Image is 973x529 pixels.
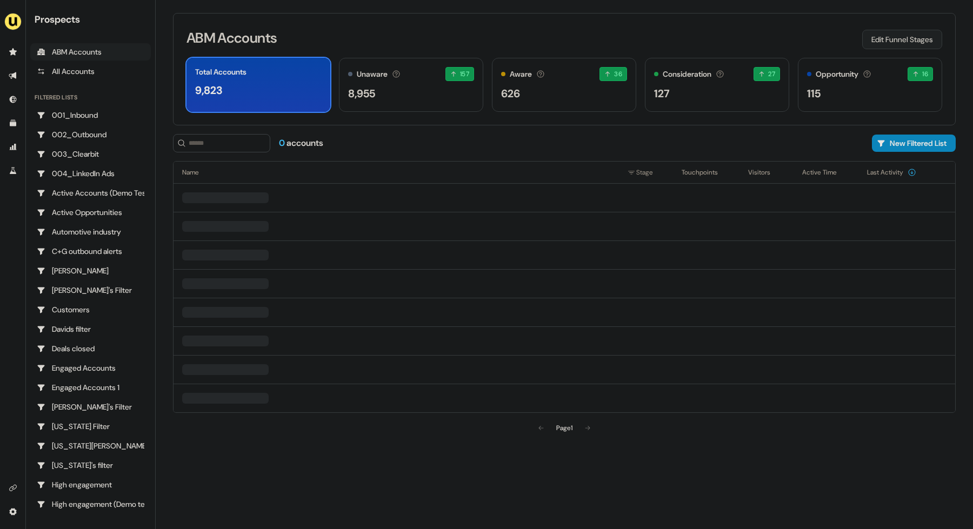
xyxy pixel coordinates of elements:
[37,46,144,57] div: ABM Accounts
[37,188,144,198] div: Active Accounts (Demo Test)
[348,85,375,102] div: 8,955
[37,304,144,315] div: Customers
[867,163,916,182] button: Last Activity
[4,162,22,179] a: Go to experiments
[4,115,22,132] a: Go to templates
[30,106,151,124] a: Go to 001_Inbound
[663,69,711,80] div: Consideration
[4,479,22,497] a: Go to integrations
[30,262,151,279] a: Go to Charlotte Stone
[922,69,928,79] span: 16
[195,82,222,98] div: 9,823
[30,340,151,357] a: Go to Deals closed
[37,66,144,77] div: All Accounts
[35,93,77,102] div: Filtered lists
[35,13,151,26] div: Prospects
[30,145,151,163] a: Go to 003_Clearbit
[279,137,323,149] div: accounts
[30,165,151,182] a: Go to 004_LinkedIn Ads
[37,129,144,140] div: 002_Outbound
[30,359,151,377] a: Go to Engaged Accounts
[30,243,151,260] a: Go to C+G outbound alerts
[37,149,144,159] div: 003_Clearbit
[30,43,151,61] a: ABM Accounts
[614,69,622,79] span: 36
[4,67,22,84] a: Go to outbound experience
[174,162,619,183] th: Name
[807,85,821,102] div: 115
[37,363,144,373] div: Engaged Accounts
[37,421,144,432] div: [US_STATE] Filter
[654,85,670,102] div: 127
[816,69,858,80] div: Opportunity
[862,30,942,49] button: Edit Funnel Stages
[628,167,664,178] div: Stage
[37,285,144,296] div: [PERSON_NAME]'s Filter
[37,479,144,490] div: High engagement
[357,69,388,80] div: Unaware
[4,43,22,61] a: Go to prospects
[30,379,151,396] a: Go to Engaged Accounts 1
[37,110,144,120] div: 001_Inbound
[186,31,277,45] h3: ABM Accounts
[37,246,144,257] div: C+G outbound alerts
[556,423,572,433] div: Page 1
[37,382,144,393] div: Engaged Accounts 1
[30,398,151,416] a: Go to Geneviève's Filter
[30,437,151,454] a: Go to Georgia Slack
[30,418,151,435] a: Go to Georgia Filter
[802,163,850,182] button: Active Time
[501,85,520,102] div: 626
[195,66,246,78] div: Total Accounts
[37,401,144,412] div: [PERSON_NAME]'s Filter
[748,163,783,182] button: Visitors
[37,499,144,510] div: High engagement (Demo testing)
[37,460,144,471] div: [US_STATE]'s filter
[37,440,144,451] div: [US_STATE][PERSON_NAME]
[30,320,151,338] a: Go to Davids filter
[30,63,151,80] a: All accounts
[37,226,144,237] div: Automotive industry
[460,69,469,79] span: 157
[37,207,144,218] div: Active Opportunities
[872,135,956,152] button: New Filtered List
[37,324,144,334] div: Davids filter
[510,69,532,80] div: Aware
[30,184,151,202] a: Go to Active Accounts (Demo Test)
[4,503,22,520] a: Go to integrations
[30,126,151,143] a: Go to 002_Outbound
[279,137,286,149] span: 0
[768,69,775,79] span: 27
[30,301,151,318] a: Go to Customers
[30,282,151,299] a: Go to Charlotte's Filter
[30,495,151,513] a: Go to High engagement (Demo testing)
[30,476,151,493] a: Go to High engagement
[30,204,151,221] a: Go to Active Opportunities
[30,223,151,240] a: Go to Automotive industry
[37,343,144,354] div: Deals closed
[4,138,22,156] a: Go to attribution
[37,265,144,276] div: [PERSON_NAME]
[682,163,731,182] button: Touchpoints
[37,168,144,179] div: 004_LinkedIn Ads
[4,91,22,108] a: Go to Inbound
[30,457,151,474] a: Go to Georgia's filter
